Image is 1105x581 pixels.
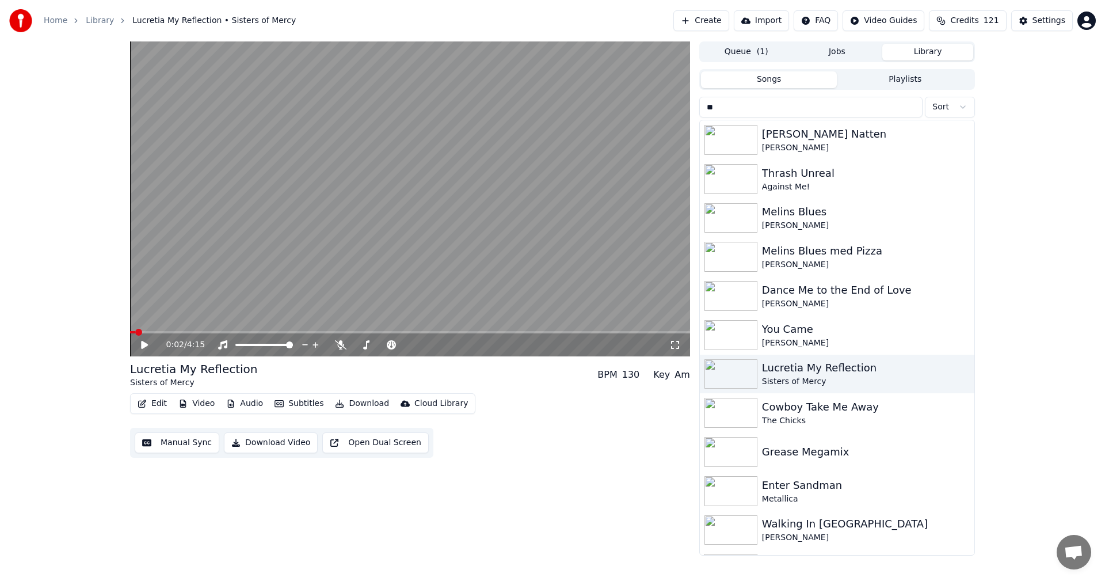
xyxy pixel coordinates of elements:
[166,339,184,351] span: 0:02
[762,243,970,259] div: Melins Blues med Pizza
[762,493,970,505] div: Metallica
[622,368,640,382] div: 130
[130,377,258,389] div: Sisters of Mercy
[794,10,838,31] button: FAQ
[44,15,67,26] a: Home
[932,101,949,113] span: Sort
[762,337,970,349] div: [PERSON_NAME]
[187,339,205,351] span: 4:15
[701,44,792,60] button: Queue
[762,516,970,532] div: Walking In [GEOGRAPHIC_DATA]
[675,368,690,382] div: Am
[597,368,617,382] div: BPM
[222,396,268,412] button: Audio
[762,399,970,415] div: Cowboy Take Me Away
[792,44,883,60] button: Jobs
[762,376,970,388] div: Sisters of Mercy
[950,15,978,26] span: Credits
[130,361,258,377] div: Lucretia My Reflection
[1011,10,1073,31] button: Settings
[330,396,394,412] button: Download
[762,415,970,427] div: The Chicks
[762,142,970,154] div: [PERSON_NAME]
[734,10,789,31] button: Import
[673,10,729,31] button: Create
[762,204,970,220] div: Melins Blues
[762,477,970,493] div: Enter Sandman
[174,396,219,412] button: Video
[984,15,999,26] span: 121
[653,368,670,382] div: Key
[843,10,924,31] button: Video Guides
[166,339,194,351] div: /
[701,71,837,88] button: Songs
[762,444,970,460] div: Grease Megamix
[270,396,328,412] button: Subtitles
[762,181,970,193] div: Against Me!
[762,321,970,337] div: You Came
[882,44,973,60] button: Library
[762,360,970,376] div: Lucretia My Reflection
[837,71,973,88] button: Playlists
[762,220,970,231] div: [PERSON_NAME]
[86,15,114,26] a: Library
[224,432,318,453] button: Download Video
[135,432,219,453] button: Manual Sync
[1057,535,1091,569] a: Öppna chatt
[414,398,468,409] div: Cloud Library
[757,46,768,58] span: ( 1 )
[132,15,296,26] span: Lucretia My Reflection • Sisters of Mercy
[762,165,970,181] div: Thrash Unreal
[9,9,32,32] img: youka
[929,10,1006,31] button: Credits121
[762,282,970,298] div: Dance Me to the End of Love
[1032,15,1065,26] div: Settings
[133,396,172,412] button: Edit
[762,126,970,142] div: [PERSON_NAME] Natten
[44,15,296,26] nav: breadcrumb
[762,298,970,310] div: [PERSON_NAME]
[762,532,970,544] div: [PERSON_NAME]
[762,259,970,271] div: [PERSON_NAME]
[322,432,429,453] button: Open Dual Screen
